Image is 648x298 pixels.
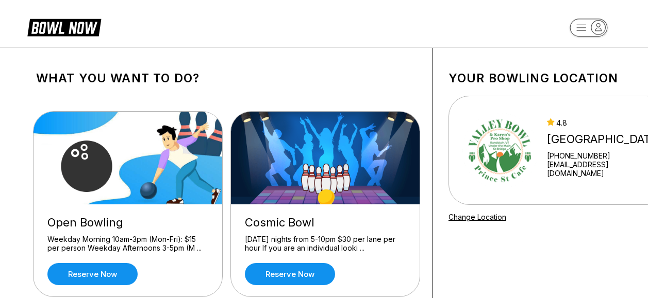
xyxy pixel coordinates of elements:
[34,112,223,204] img: Open Bowling
[448,213,506,221] a: Change Location
[47,216,208,230] div: Open Bowling
[462,112,538,189] img: Valley Bowl
[47,263,138,285] a: Reserve now
[47,235,208,253] div: Weekday Morning 10am-3pm (Mon-Fri): $15 per person Weekday Afternoons 3-5pm (M ...
[245,216,406,230] div: Cosmic Bowl
[36,71,417,85] h1: What you want to do?
[231,112,421,204] img: Cosmic Bowl
[245,263,335,285] a: Reserve now
[245,235,406,253] div: [DATE] nights from 5-10pm $30 per lane per hour If you are an individual looki ...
